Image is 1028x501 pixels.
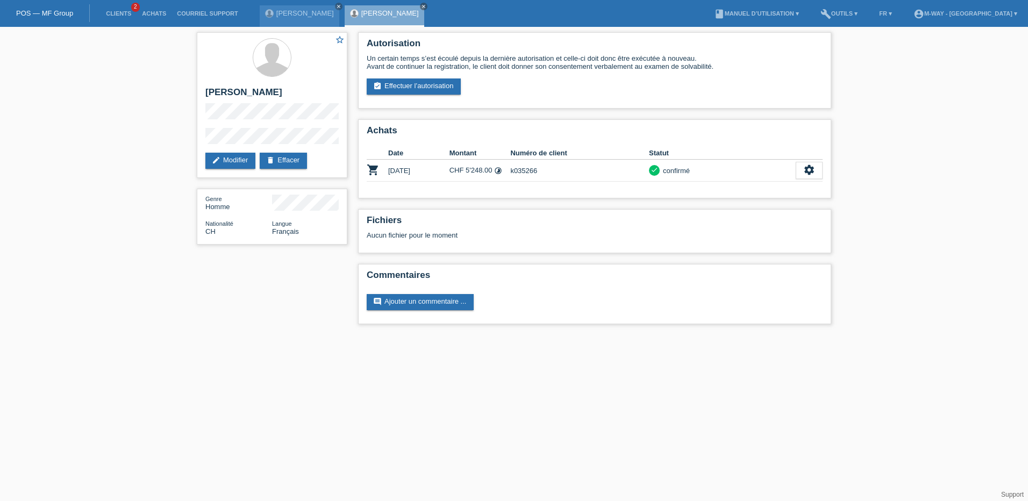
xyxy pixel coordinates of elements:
th: Numéro de client [510,147,649,160]
h2: Achats [367,125,823,141]
div: confirmé [660,165,690,176]
a: assignment_turned_inEffectuer l’autorisation [367,78,461,95]
a: POS — MF Group [16,9,73,17]
i: edit [212,156,220,164]
i: close [336,4,341,9]
div: Un certain temps s’est écoulé depuis la dernière autorisation et celle-ci doit donc être exécutée... [367,54,823,70]
td: [DATE] [388,160,449,182]
th: Statut [649,147,796,160]
a: Clients [101,10,137,17]
i: assignment_turned_in [373,82,382,90]
i: book [714,9,725,19]
a: bookManuel d’utilisation ▾ [709,10,804,17]
span: 2 [131,3,140,12]
i: comment [373,297,382,306]
a: buildOutils ▾ [815,10,863,17]
div: Aucun fichier pour le moment [367,231,695,239]
a: Support [1001,491,1024,498]
i: delete [266,156,275,164]
a: star_border [335,35,345,46]
i: POSP00026219 [367,163,380,176]
a: commentAjouter un commentaire ... [367,294,474,310]
span: Nationalité [205,220,233,227]
a: editModifier [205,153,255,169]
th: Date [388,147,449,160]
td: CHF 5'248.00 [449,160,511,182]
i: close [421,4,426,9]
h2: Autorisation [367,38,823,54]
span: Genre [205,196,222,202]
i: settings [803,164,815,176]
a: Achats [137,10,172,17]
h2: Commentaires [367,270,823,286]
a: Courriel Support [172,10,243,17]
span: Langue [272,220,292,227]
h2: Fichiers [367,215,823,231]
span: Suisse [205,227,216,235]
h2: [PERSON_NAME] [205,87,339,103]
a: close [335,3,342,10]
a: [PERSON_NAME] [276,9,334,17]
i: star_border [335,35,345,45]
a: deleteEffacer [260,153,307,169]
a: close [420,3,427,10]
i: account_circle [913,9,924,19]
th: Montant [449,147,511,160]
a: FR ▾ [874,10,897,17]
span: Français [272,227,299,235]
i: build [820,9,831,19]
i: Taux fixes (24 versements) [494,167,502,175]
i: check [651,166,658,174]
a: [PERSON_NAME] [361,9,419,17]
td: k035266 [510,160,649,182]
a: account_circlem-way - [GEOGRAPHIC_DATA] ▾ [908,10,1023,17]
div: Homme [205,195,272,211]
